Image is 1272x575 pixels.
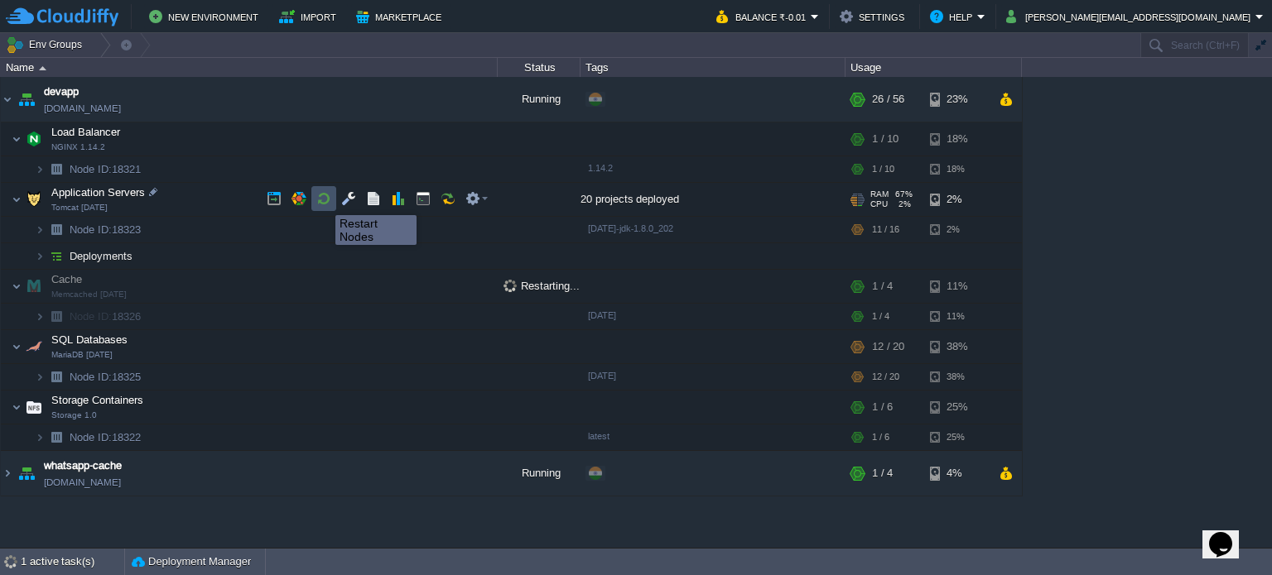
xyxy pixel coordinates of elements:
img: AMDAwAAAACH5BAEAAAAALAAAAAABAAEAAAICRAEAOw== [45,424,68,450]
span: Node ID: [70,163,112,175]
img: AMDAwAAAACH5BAEAAAAALAAAAAABAAEAAAICRAEAOw== [12,270,22,303]
img: AMDAwAAAACH5BAEAAAAALAAAAAABAAEAAAICRAEAOw== [22,330,46,363]
div: 11% [930,270,984,303]
span: 18323 [68,223,143,237]
span: [DATE]-jdk-1.8.0_202 [588,223,673,233]
span: Node ID: [70,223,112,236]
img: AMDAwAAAACH5BAEAAAAALAAAAAABAAEAAAICRAEAOw== [35,424,45,450]
img: AMDAwAAAACH5BAEAAAAALAAAAAABAAEAAAICRAEAOw== [1,77,14,122]
img: AMDAwAAAACH5BAEAAAAALAAAAAABAAEAAAICRAEAOw== [35,364,45,390]
div: 1 / 10 [872,122,899,156]
img: AMDAwAAAACH5BAEAAAAALAAAAAABAAEAAAICRAEAOw== [45,217,68,242]
span: [DATE] [588,310,616,320]
div: 1 / 10 [872,156,894,182]
button: Marketplace [356,7,446,26]
div: 25% [930,424,984,450]
div: 1 / 4 [872,451,893,496]
span: CPU [870,199,888,209]
a: Node ID:18326 [68,309,143,323]
a: whatsapp-cache [44,458,122,474]
button: Settings [840,7,909,26]
span: Storage 1.0 [51,410,97,420]
span: Storage Containers [50,393,146,407]
img: AMDAwAAAACH5BAEAAAAALAAAAAABAAEAAAICRAEAOw== [1,451,14,496]
span: Tomcat [DATE] [51,203,108,213]
span: Restarting... [503,280,580,292]
button: [PERSON_NAME][EMAIL_ADDRESS][DOMAIN_NAME] [1006,7,1255,26]
div: 38% [930,330,984,363]
img: AMDAwAAAACH5BAEAAAAALAAAAAABAAEAAAICRAEAOw== [12,391,22,424]
span: latest [588,431,609,441]
img: AMDAwAAAACH5BAEAAAAALAAAAAABAAEAAAICRAEAOw== [35,243,45,269]
div: Name [2,58,497,77]
div: 12 / 20 [872,364,899,390]
div: Usage [846,58,1021,77]
img: AMDAwAAAACH5BAEAAAAALAAAAAABAAEAAAICRAEAOw== [22,391,46,424]
img: AMDAwAAAACH5BAEAAAAALAAAAAABAAEAAAICRAEAOw== [35,304,45,329]
div: 2% [930,217,984,242]
a: Node ID:18322 [68,430,143,444]
button: New Environment [149,7,263,26]
img: AMDAwAAAACH5BAEAAAAALAAAAAABAAEAAAICRAEAOw== [45,364,68,390]
a: Node ID:18325 [68,370,143,384]
div: 2% [930,183,984,216]
span: devapp [44,84,79,100]
span: 18322 [68,430,143,444]
img: AMDAwAAAACH5BAEAAAAALAAAAAABAAEAAAICRAEAOw== [45,156,68,182]
img: AMDAwAAAACH5BAEAAAAALAAAAAABAAEAAAICRAEAOw== [15,451,38,496]
div: Restart Nodes [340,217,412,243]
span: Application Servers [50,185,147,199]
a: Deployments [68,249,135,263]
img: AMDAwAAAACH5BAEAAAAALAAAAAABAAEAAAICRAEAOw== [12,122,22,156]
span: Node ID: [70,431,112,443]
a: Application ServersTomcat [DATE] [50,186,147,199]
span: 67% [895,189,913,199]
button: Env Groups [6,33,88,56]
button: Balance ₹-0.01 [716,7,811,26]
div: Running [498,77,581,122]
span: Node ID: [70,371,112,383]
span: [DATE] [588,371,616,381]
div: 11 / 16 [872,217,899,242]
img: CloudJiffy [6,7,118,27]
span: 18325 [68,370,143,384]
span: [DOMAIN_NAME] [44,474,121,491]
div: 12 / 20 [872,330,904,363]
div: 4% [930,451,984,496]
div: Status [499,58,580,77]
a: SQL DatabasesMariaDB [DATE] [50,333,130,346]
div: 18% [930,122,984,156]
div: 18% [930,156,984,182]
div: Running [498,451,581,496]
span: NGINX 1.14.2 [51,142,105,152]
span: 18326 [68,309,143,323]
a: Storage ContainersStorage 1.0 [50,394,146,406]
img: AMDAwAAAACH5BAEAAAAALAAAAAABAAEAAAICRAEAOw== [45,243,68,269]
span: SQL Databases [50,333,130,347]
a: Node ID:18321 [68,162,143,176]
span: Load Balancer [50,125,123,139]
span: 18321 [68,162,143,176]
a: [DOMAIN_NAME] [44,100,121,117]
button: Help [930,7,977,26]
span: Node ID: [70,310,112,323]
span: RAM [870,189,889,199]
img: AMDAwAAAACH5BAEAAAAALAAAAAABAAEAAAICRAEAOw== [12,183,22,216]
div: 23% [930,77,984,122]
div: Tags [581,58,845,77]
button: Deployment Manager [132,553,251,570]
img: AMDAwAAAACH5BAEAAAAALAAAAAABAAEAAAICRAEAOw== [22,270,46,303]
div: 38% [930,364,984,390]
div: 20 projects deployed [581,183,846,216]
img: AMDAwAAAACH5BAEAAAAALAAAAAABAAEAAAICRAEAOw== [39,66,46,70]
img: AMDAwAAAACH5BAEAAAAALAAAAAABAAEAAAICRAEAOw== [35,217,45,242]
div: 1 / 6 [872,391,893,424]
span: MariaDB [DATE] [51,350,113,360]
img: AMDAwAAAACH5BAEAAAAALAAAAAABAAEAAAICRAEAOw== [15,77,38,122]
span: 2% [894,199,911,209]
div: 11% [930,304,984,329]
img: AMDAwAAAACH5BAEAAAAALAAAAAABAAEAAAICRAEAOw== [12,330,22,363]
a: Node ID:18323 [68,223,143,237]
